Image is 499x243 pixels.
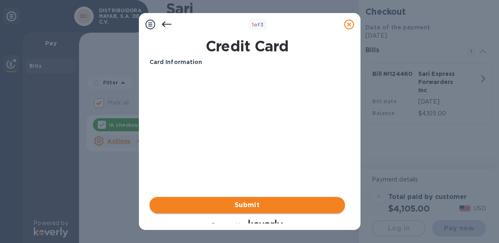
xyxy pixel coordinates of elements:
[211,221,246,230] p: Powered by
[149,59,202,65] b: Card Information
[156,200,339,210] span: Submit
[149,197,345,213] button: Submit
[149,73,345,195] iframe: Your browser does not support iframes
[252,22,264,28] b: of 3
[146,38,348,55] h1: Credit Card
[248,220,283,230] img: Logo
[252,22,254,28] span: 1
